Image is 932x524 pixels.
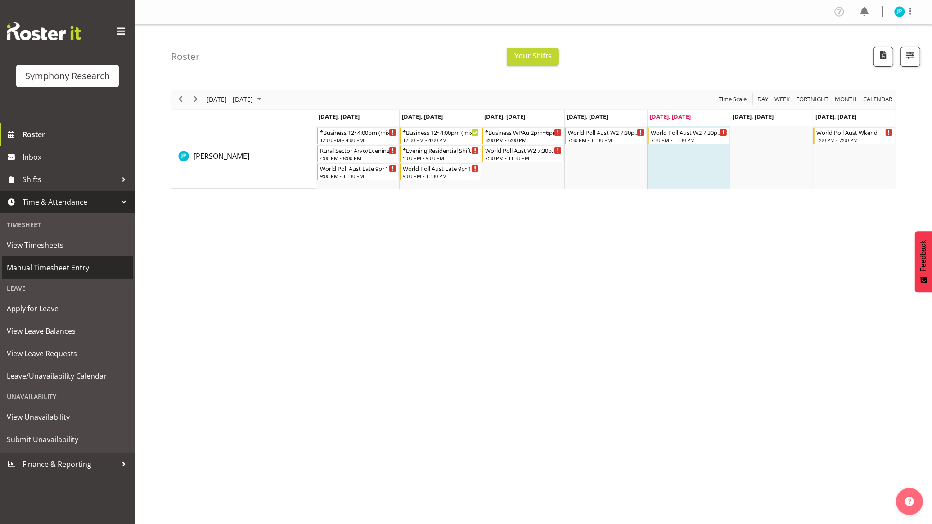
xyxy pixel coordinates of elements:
[568,136,644,143] div: 7:30 PM - 11:30 PM
[320,136,396,143] div: 12:00 PM - 4:00 PM
[194,151,249,161] span: [PERSON_NAME]
[2,320,133,342] a: View Leave Balances
[813,127,895,144] div: Jake Pringle"s event - World Poll Aust Wkend Begin From Sunday, October 5, 2025 at 1:00:00 PM GMT...
[403,128,479,137] div: *Business 12~4:00pm (mixed shift start times)
[403,136,479,143] div: 12:00 PM - 4:00 PM
[507,48,559,66] button: Your Shifts
[205,94,266,105] button: October 2025
[190,94,202,105] button: Next
[894,6,905,17] img: jake-pringle11873.jpg
[2,428,133,451] a: Submit Unavailability
[717,94,748,105] button: Time Scale
[651,136,727,143] div: 7:30 PM - 11:30 PM
[567,112,608,121] span: [DATE], [DATE]
[317,127,399,144] div: Jake Pringle"s event - *Business 12~4:00pm (mixed shift start times) Begin From Monday, September...
[171,126,316,189] td: Jake Pringle resource
[7,22,81,40] img: Rosterit website logo
[7,433,128,446] span: Submit Unavailability
[2,215,133,234] div: Timesheet
[23,173,117,186] span: Shifts
[773,94,792,105] button: Timeline Week
[485,112,526,121] span: [DATE], [DATE]
[2,342,133,365] a: View Leave Requests
[873,47,893,67] button: Download a PDF of the roster according to the set date range.
[862,94,894,105] button: Month
[795,94,829,105] span: Fortnight
[7,238,128,252] span: View Timesheets
[2,365,133,387] a: Leave/Unavailability Calendar
[171,51,200,62] h4: Roster
[320,164,396,173] div: World Poll Aust Late 9p~11:30pm
[203,90,267,109] div: Sep 29 - Oct 05, 2025
[2,279,133,297] div: Leave
[774,94,791,105] span: Week
[2,387,133,406] div: Unavailability
[651,128,727,137] div: World Poll Aust W2 7:30pm~11:30pm
[400,145,482,162] div: Jake Pringle"s event - *Evening Residential Shift 5-9pm Begin From Tuesday, September 30, 2025 at...
[834,94,858,105] span: Month
[2,234,133,256] a: View Timesheets
[23,128,131,141] span: Roster
[482,145,564,162] div: Jake Pringle"s event - World Poll Aust W2 7:30pm~11:30pm Begin From Wednesday, October 1, 2025 at...
[173,90,188,109] div: previous period
[403,164,479,173] div: World Poll Aust Late 9p~11:30p
[648,127,729,144] div: Jake Pringle"s event - World Poll Aust W2 7:30pm~11:30pm Begin From Friday, October 3, 2025 at 7:...
[319,112,360,121] span: [DATE], [DATE]
[403,172,479,179] div: 9:00 PM - 11:30 PM
[316,126,896,189] table: Timeline Week of October 3, 2025
[862,94,893,105] span: calendar
[485,128,562,137] div: *Business WPAu 2pm~6pm
[2,406,133,428] a: View Unavailability
[816,128,893,137] div: World Poll Aust Wkend
[485,154,562,161] div: 7:30 PM - 11:30 PM
[756,94,769,105] span: Day
[23,195,117,209] span: Time & Attendance
[317,163,399,180] div: Jake Pringle"s event - World Poll Aust Late 9p~11:30pm Begin From Monday, September 29, 2025 at 9...
[23,457,117,471] span: Finance & Reporting
[320,146,396,155] div: Rural Sector Arvo/Evenings
[2,256,133,279] a: Manual Timesheet Entry
[815,112,856,121] span: [DATE], [DATE]
[25,69,110,83] div: Symphony Research
[833,94,859,105] button: Timeline Month
[7,261,128,274] span: Manual Timesheet Entry
[568,128,644,137] div: World Poll Aust W2 7:30pm~11:30pm
[905,497,914,506] img: help-xxl-2.png
[816,136,893,143] div: 1:00 PM - 7:00 PM
[194,151,249,161] a: [PERSON_NAME]
[514,51,552,61] span: Your Shifts
[400,163,482,180] div: Jake Pringle"s event - World Poll Aust Late 9p~11:30p Begin From Tuesday, September 30, 2025 at 9...
[650,112,691,121] span: [DATE], [DATE]
[7,302,128,315] span: Apply for Leave
[485,136,562,143] div: 3:00 PM - 6:00 PM
[900,47,920,67] button: Filter Shifts
[188,90,203,109] div: next period
[795,94,830,105] button: Fortnight
[317,145,399,162] div: Jake Pringle"s event - Rural Sector Arvo/Evenings Begin From Monday, September 29, 2025 at 4:00:0...
[2,297,133,320] a: Apply for Leave
[320,128,396,137] div: *Business 12~4:00pm (mixed shift start times)
[919,240,927,272] span: Feedback
[403,146,479,155] div: *Evening Residential Shift 5-9pm
[915,231,932,292] button: Feedback - Show survey
[206,94,254,105] span: [DATE] - [DATE]
[175,94,187,105] button: Previous
[718,94,747,105] span: Time Scale
[171,90,896,189] div: Timeline Week of October 3, 2025
[400,127,482,144] div: Jake Pringle"s event - *Business 12~4:00pm (mixed shift start times) Begin From Tuesday, Septembe...
[402,112,443,121] span: [DATE], [DATE]
[7,347,128,360] span: View Leave Requests
[320,154,396,161] div: 4:00 PM - 8:00 PM
[7,369,128,383] span: Leave/Unavailability Calendar
[403,154,479,161] div: 5:00 PM - 9:00 PM
[733,112,774,121] span: [DATE], [DATE]
[7,410,128,424] span: View Unavailability
[7,324,128,338] span: View Leave Balances
[482,127,564,144] div: Jake Pringle"s event - *Business WPAu 2pm~6pm Begin From Wednesday, October 1, 2025 at 3:00:00 PM...
[23,150,131,164] span: Inbox
[756,94,770,105] button: Timeline Day
[565,127,647,144] div: Jake Pringle"s event - World Poll Aust W2 7:30pm~11:30pm Begin From Thursday, October 2, 2025 at ...
[320,172,396,179] div: 9:00 PM - 11:30 PM
[485,146,562,155] div: World Poll Aust W2 7:30pm~11:30pm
